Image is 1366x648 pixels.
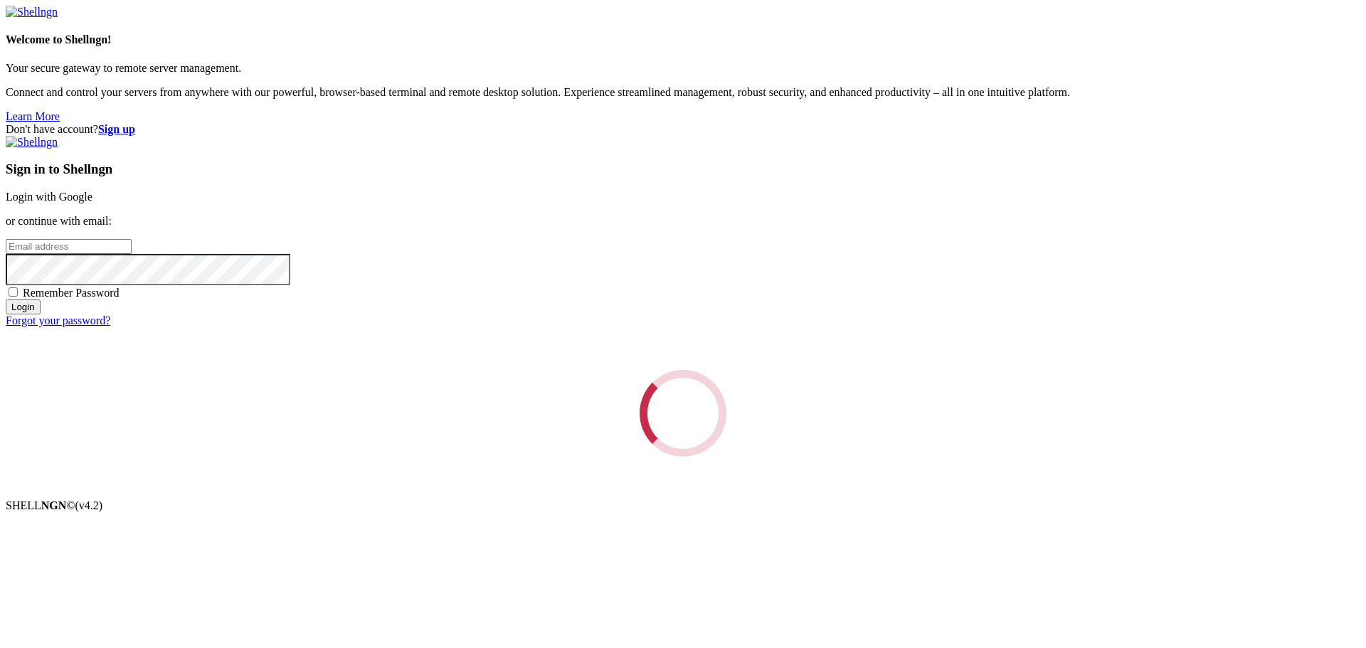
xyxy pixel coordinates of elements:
a: Sign up [98,123,135,135]
p: or continue with email: [6,215,1360,228]
h3: Sign in to Shellngn [6,161,1360,177]
a: Learn More [6,110,60,122]
h4: Welcome to Shellngn! [6,33,1360,46]
input: Email address [6,239,132,254]
img: Shellngn [6,6,58,18]
a: Forgot your password? [6,314,110,326]
p: Your secure gateway to remote server management. [6,62,1360,75]
a: Login with Google [6,191,92,203]
input: Remember Password [9,287,18,297]
div: Don't have account? [6,123,1360,136]
span: 4.2.0 [75,499,103,511]
input: Login [6,299,41,314]
b: NGN [41,499,67,511]
span: SHELL © [6,499,102,511]
img: Shellngn [6,136,58,149]
div: Loading... [635,366,730,460]
p: Connect and control your servers from anywhere with our powerful, browser-based terminal and remo... [6,86,1360,99]
span: Remember Password [23,287,120,299]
